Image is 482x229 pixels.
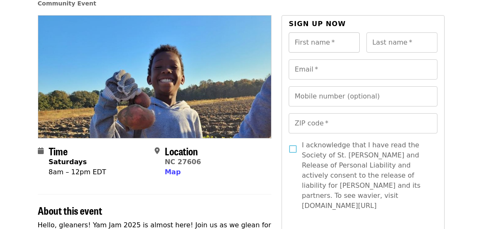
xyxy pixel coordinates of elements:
[38,16,271,138] img: Yam Jam 2025! organized by Society of St. Andrew
[155,147,160,155] i: map-marker-alt icon
[165,158,201,166] a: NC 27606
[38,147,44,155] i: calendar icon
[289,32,360,53] input: First name
[289,113,437,133] input: ZIP code
[49,144,68,158] span: Time
[289,20,346,28] span: Sign up now
[165,144,198,158] span: Location
[38,203,102,218] span: About this event
[289,86,437,107] input: Mobile number (optional)
[49,167,106,177] div: 8am – 12pm EDT
[289,59,437,80] input: Email
[302,140,430,211] span: I acknowledge that I have read the Society of St. [PERSON_NAME] and Release of Personal Liability...
[165,168,181,176] span: Map
[165,167,181,177] button: Map
[366,32,437,53] input: Last name
[49,158,87,166] strong: Saturdays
